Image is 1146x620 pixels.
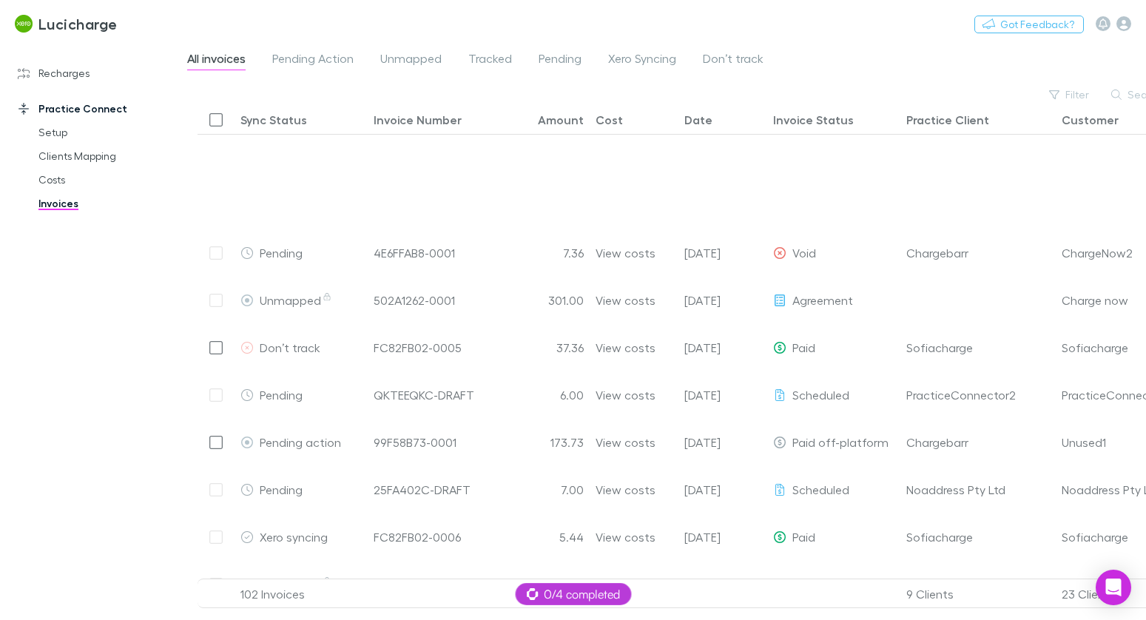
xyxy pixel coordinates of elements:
[906,371,1016,418] div: PracticeConnector2
[906,229,968,276] div: Chargebarr
[596,277,655,323] a: View costs
[380,51,442,70] span: Unmapped
[1062,112,1119,127] div: Customer
[24,192,183,215] a: Invoices
[3,61,183,85] a: Recharges
[374,466,471,513] a: 25FA402C-DRAFT
[906,466,1005,513] div: Noaddress Pty Ltd
[260,435,341,449] span: Pending action
[900,579,1056,609] div: 9 Clients
[703,51,764,70] span: Don’t track
[24,144,183,168] a: Clients Mapping
[501,419,590,466] div: 173.73
[596,513,655,560] a: View costs
[906,112,989,127] div: Practice Client
[468,51,512,70] span: Tracked
[539,51,582,70] span: Pending
[608,51,676,70] span: Xero Syncing
[260,530,328,544] span: Xero syncing
[792,340,815,354] span: Paid
[374,229,455,276] a: 4E6FFAB8-0001
[678,466,767,513] div: 12 Sep 2025
[374,561,458,607] a: 502A1262-0002
[678,371,767,419] div: 12 Sep 2025
[38,15,118,33] h3: Lucicharge
[501,513,590,561] div: 5.44
[1042,86,1098,104] button: Filter
[792,577,853,591] span: Agreement
[773,112,854,127] div: Invoice Status
[260,340,320,354] span: Don’t track
[24,121,183,144] a: Setup
[374,324,462,371] a: FC82FB02-0005
[240,112,307,127] div: Sync Status
[678,561,767,608] div: 16 Jun 2025
[6,6,127,41] a: Lucicharge
[792,435,889,449] span: Paid off-platform
[596,371,655,418] a: View costs
[501,324,590,371] div: 37.36
[260,388,303,402] span: Pending
[187,51,246,70] span: All invoices
[678,229,767,277] div: 08 Jan 2025
[792,293,853,307] span: Agreement
[374,371,474,418] a: QKTEEQKC-DRAFT
[501,277,590,324] div: 301.00
[596,229,655,276] a: View costs
[596,419,655,465] a: View costs
[684,112,712,127] div: Date
[1096,570,1131,605] div: Open Intercom Messenger
[792,530,815,544] span: Paid
[235,579,368,609] div: 102 Invoices
[792,482,849,496] span: Scheduled
[596,466,655,513] a: View costs
[596,112,623,127] div: Cost
[272,51,354,70] span: Pending Action
[374,513,461,560] a: FC82FB02-0006
[501,229,590,277] div: 7.36
[374,419,456,465] a: 99F58B73-0001
[260,482,303,496] span: Pending
[538,112,584,127] div: Amount
[260,246,303,260] span: Pending
[678,324,767,371] div: 23 Oct 2024
[24,168,183,192] a: Costs
[501,466,590,513] div: 7.00
[374,277,455,323] a: 502A1262-0001
[3,97,183,121] a: Practice Connect
[792,246,816,260] span: Void
[906,324,973,371] div: Sofiacharge
[15,15,33,33] img: Lucicharge's Logo
[501,579,590,609] div: 9,190.12
[792,388,849,402] span: Scheduled
[906,419,968,465] div: Chargebarr
[678,277,767,324] div: 22 Dec 2024
[260,577,333,591] span: Unmapped
[974,16,1084,33] button: Got Feedback?
[260,293,333,307] span: Unmapped
[596,324,655,371] a: View costs
[906,513,973,560] div: Sofiacharge
[678,419,767,466] div: 09 Jan 2025
[596,561,655,607] a: View costs
[501,561,590,608] div: 101.00
[501,371,590,419] div: 6.00
[678,513,767,561] div: 18 May 2025
[374,112,462,127] div: Invoice Number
